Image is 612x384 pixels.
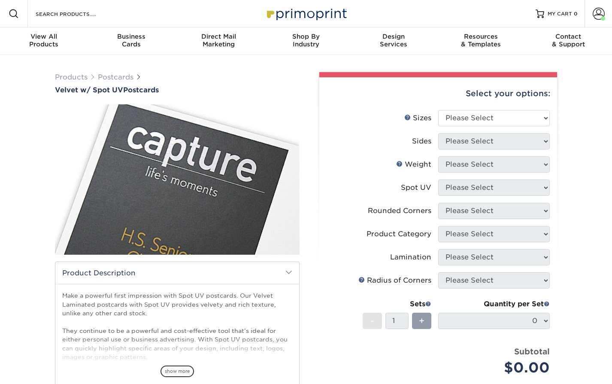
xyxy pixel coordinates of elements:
span: Velvet w/ Spot UV [55,86,123,94]
div: Select your options: [326,77,550,110]
span: Direct Mail [175,33,262,40]
div: Lamination [390,252,431,262]
span: Shop By [262,33,350,40]
img: Velvet w/ Spot UV 01 [55,95,300,264]
div: Rounded Corners [368,206,431,216]
a: Contact& Support [524,27,612,55]
h1: Postcards [55,86,300,94]
a: Direct MailMarketing [175,27,262,55]
iframe: Google Customer Reviews [2,358,73,381]
div: Sets [363,299,431,309]
div: Sizes [404,113,431,123]
div: Cards [88,33,175,48]
div: Weight [396,159,431,170]
span: Resources [437,33,525,40]
input: SEARCH PRODUCTS..... [35,9,118,19]
span: Contact [524,33,612,40]
div: Marketing [175,33,262,48]
a: Shop ByIndustry [262,27,350,55]
div: Spot UV [401,183,431,193]
div: Industry [262,33,350,48]
span: - [370,314,374,327]
img: Primoprint [263,4,349,23]
div: $0.00 [445,357,550,378]
div: Quantity per Set [438,299,550,309]
div: Sides [412,136,431,146]
a: Postcards [98,73,133,81]
h2: Product Description [55,262,299,284]
span: Design [350,33,437,40]
a: BusinessCards [88,27,175,55]
a: DesignServices [350,27,437,55]
span: Business [88,33,175,40]
span: 0 [574,11,578,17]
a: Products [55,73,88,81]
span: MY CART [548,10,572,18]
strong: Subtotal [514,347,550,356]
span: show more [161,366,194,377]
div: & Support [524,33,612,48]
div: Services [350,33,437,48]
span: + [419,314,424,327]
a: Velvet w/ Spot UVPostcards [55,86,300,94]
div: Product Category [367,229,431,239]
div: & Templates [437,33,525,48]
a: Resources& Templates [437,27,525,55]
div: Radius of Corners [358,275,431,286]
